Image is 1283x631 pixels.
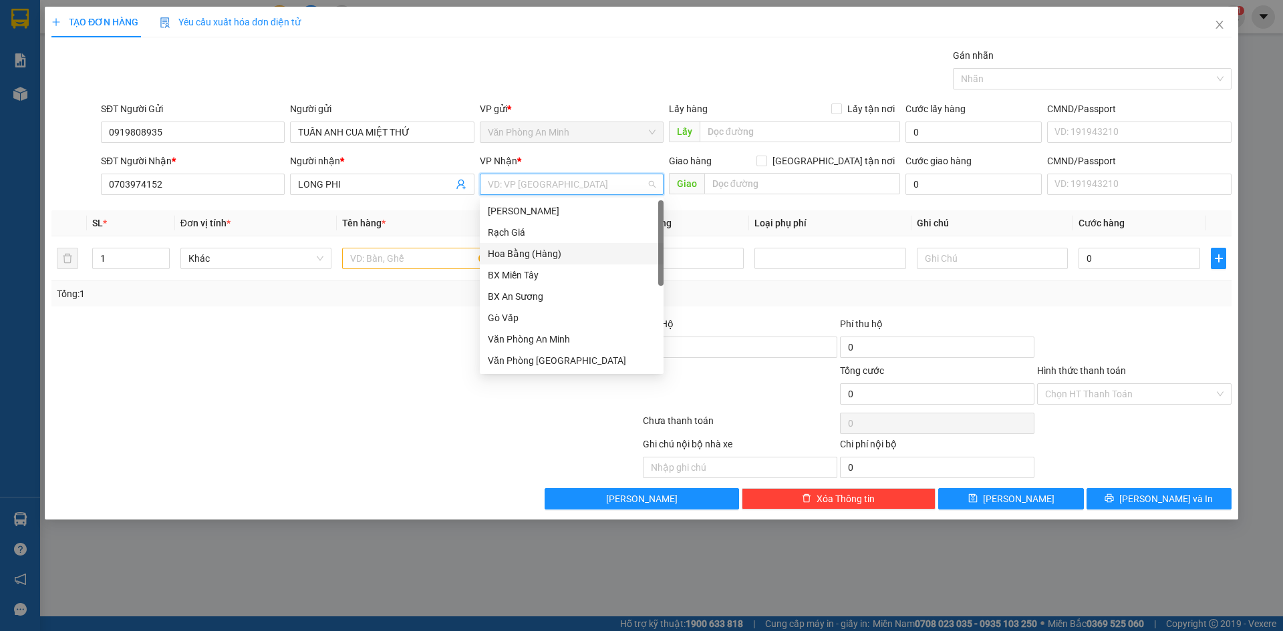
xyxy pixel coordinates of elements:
th: Loại phụ phí [749,210,911,236]
input: 0 [622,248,744,269]
div: Gò Vấp [480,307,664,329]
div: BX Miền Tây [488,268,656,282]
input: Ghi Chú [917,248,1068,269]
div: Tổng: 1 [57,286,495,301]
input: Dọc đường [700,121,900,142]
span: save [968,493,978,504]
div: Hà Tiên [480,200,664,222]
button: Close [1201,7,1238,44]
div: CMND/Passport [1047,154,1231,168]
span: TẠO ĐƠN HÀNG [51,17,138,27]
img: icon [160,17,170,28]
div: [PERSON_NAME] [488,204,656,218]
div: BX An Sương [480,286,664,307]
label: Cước lấy hàng [905,103,966,114]
span: up [158,250,166,258]
span: Giao [669,173,704,194]
div: SĐT Người Gửi [101,101,285,116]
span: Xóa Thông tin [817,491,875,506]
label: Hình thức thanh toán [1037,365,1126,376]
div: Văn Phòng Vĩnh Thuận [480,350,664,371]
div: Rạch Giá [488,225,656,240]
div: Hoa Bằng (Hàng) [488,246,656,261]
button: delete [57,248,78,269]
span: Decrease Value [154,258,169,268]
span: [PERSON_NAME] và In [1119,491,1213,506]
span: down [158,260,166,268]
div: Văn Phòng [GEOGRAPHIC_DATA] [488,353,656,368]
span: plus [51,17,61,27]
input: Cước giao hàng [905,174,1042,195]
input: Dọc đường [704,173,900,194]
label: Cước giao hàng [905,156,972,166]
span: user-add [456,179,466,190]
span: Thu Hộ [643,319,674,329]
input: Cước lấy hàng [905,122,1042,143]
div: SĐT Người Nhận [101,154,285,168]
button: [PERSON_NAME] [545,488,739,509]
div: Văn Phòng An Minh [488,332,656,347]
span: Cước hàng [1079,218,1125,228]
div: Phí thu hộ [840,317,1034,337]
span: Khác [188,248,323,268]
span: SL [92,218,103,228]
button: printer[PERSON_NAME] và In [1087,488,1232,509]
div: Ghi chú nội bộ nhà xe [643,437,837,457]
button: plus [1211,248,1226,269]
div: Người gửi [290,101,474,116]
span: delete [802,493,811,504]
span: Lấy [669,121,700,142]
div: CMND/Passport [1047,101,1231,116]
span: [PERSON_NAME] [606,491,678,506]
button: save[PERSON_NAME] [938,488,1083,509]
button: deleteXóa Thông tin [742,488,936,509]
div: BX Miền Tây [480,264,664,286]
div: Chưa thanh toán [641,413,839,437]
input: VD: Bàn, Ghế [342,248,493,269]
th: Ghi chú [911,210,1073,236]
div: Văn Phòng An Minh [480,329,664,350]
span: Lấy tận nơi [842,101,900,116]
input: Nhập ghi chú [643,457,837,478]
span: Increase Value [154,248,169,258]
span: close [1214,19,1225,30]
div: Hoa Bằng (Hàng) [480,243,664,264]
span: Văn Phòng An Minh [488,122,656,142]
span: [PERSON_NAME] [983,491,1054,506]
span: Đơn vị tính [180,218,231,228]
span: Yêu cầu xuất hóa đơn điện tử [160,17,301,27]
span: Giao hàng [669,156,712,166]
label: Gán nhãn [953,50,994,61]
div: Chi phí nội bộ [840,437,1034,457]
div: BX An Sương [488,289,656,304]
div: Rạch Giá [480,222,664,243]
span: [GEOGRAPHIC_DATA] tận nơi [767,154,900,168]
span: Lấy hàng [669,103,708,114]
span: printer [1105,493,1114,504]
div: Người nhận [290,154,474,168]
span: plus [1211,253,1225,264]
div: VP gửi [480,101,664,116]
span: Tên hàng [342,218,386,228]
div: Gò Vấp [488,310,656,325]
span: Tổng cước [840,365,884,376]
span: VP Nhận [480,156,517,166]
